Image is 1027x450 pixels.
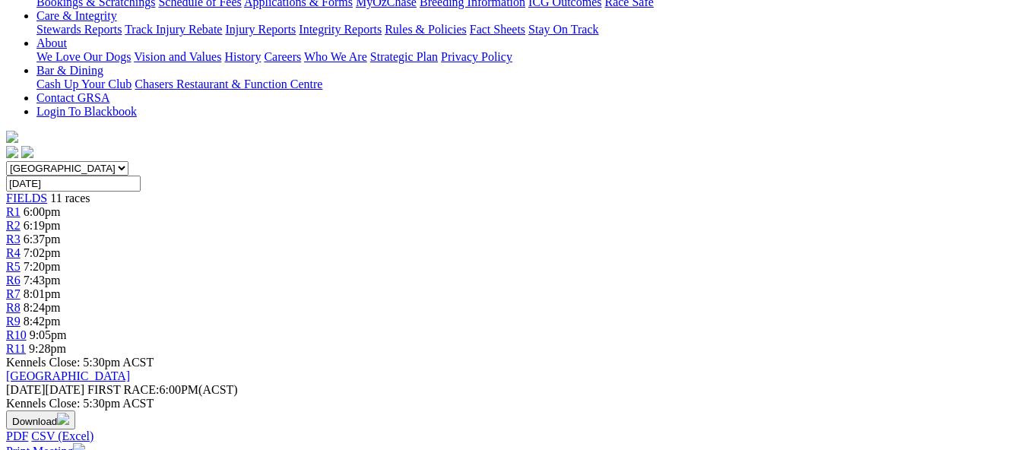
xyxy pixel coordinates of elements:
a: FIELDS [6,192,47,204]
a: We Love Our Dogs [36,50,131,63]
a: Track Injury Rebate [125,23,222,36]
a: R8 [6,301,21,314]
img: logo-grsa-white.png [6,131,18,143]
a: Privacy Policy [441,50,512,63]
span: 8:42pm [24,315,61,328]
button: Download [6,410,75,429]
span: 8:24pm [24,301,61,314]
span: [DATE] [6,383,46,396]
a: Login To Blackbook [36,105,137,118]
a: Contact GRSA [36,91,109,104]
a: R4 [6,246,21,259]
a: Care & Integrity [36,9,117,22]
a: Chasers Restaurant & Function Centre [135,78,322,90]
a: R7 [6,287,21,300]
a: Injury Reports [225,23,296,36]
img: download.svg [57,413,69,425]
a: PDF [6,429,28,442]
span: 6:19pm [24,219,61,232]
span: 7:02pm [24,246,61,259]
a: About [36,36,67,49]
div: Care & Integrity [36,23,1021,36]
a: Careers [264,50,301,63]
a: Cash Up Your Club [36,78,132,90]
div: Bar & Dining [36,78,1021,91]
input: Select date [6,176,141,192]
a: Bar & Dining [36,64,103,77]
span: FIRST RACE: [87,383,159,396]
a: R6 [6,274,21,287]
span: 9:28pm [29,342,66,355]
span: 8:01pm [24,287,61,300]
a: R3 [6,233,21,246]
span: 9:05pm [30,328,67,341]
div: Kennels Close: 5:30pm ACST [6,397,1021,410]
a: Vision and Values [134,50,221,63]
span: Kennels Close: 5:30pm ACST [6,356,154,369]
div: Download [6,429,1021,443]
img: facebook.svg [6,146,18,158]
a: Strategic Plan [370,50,438,63]
a: R11 [6,342,26,355]
a: Rules & Policies [385,23,467,36]
a: R9 [6,315,21,328]
a: CSV (Excel) [31,429,94,442]
a: Integrity Reports [299,23,382,36]
a: Fact Sheets [470,23,525,36]
a: Stay On Track [528,23,598,36]
span: 11 races [50,192,90,204]
a: R1 [6,205,21,218]
a: Who We Are [304,50,367,63]
a: R2 [6,219,21,232]
span: 7:20pm [24,260,61,273]
span: 6:00pm [24,205,61,218]
a: Stewards Reports [36,23,122,36]
span: 6:00PM(ACST) [87,383,238,396]
span: [DATE] [6,383,84,396]
a: R5 [6,260,21,273]
span: 6:37pm [24,233,61,246]
img: twitter.svg [21,146,33,158]
div: About [36,50,1021,64]
a: History [224,50,261,63]
a: [GEOGRAPHIC_DATA] [6,369,130,382]
a: R10 [6,328,27,341]
span: 7:43pm [24,274,61,287]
